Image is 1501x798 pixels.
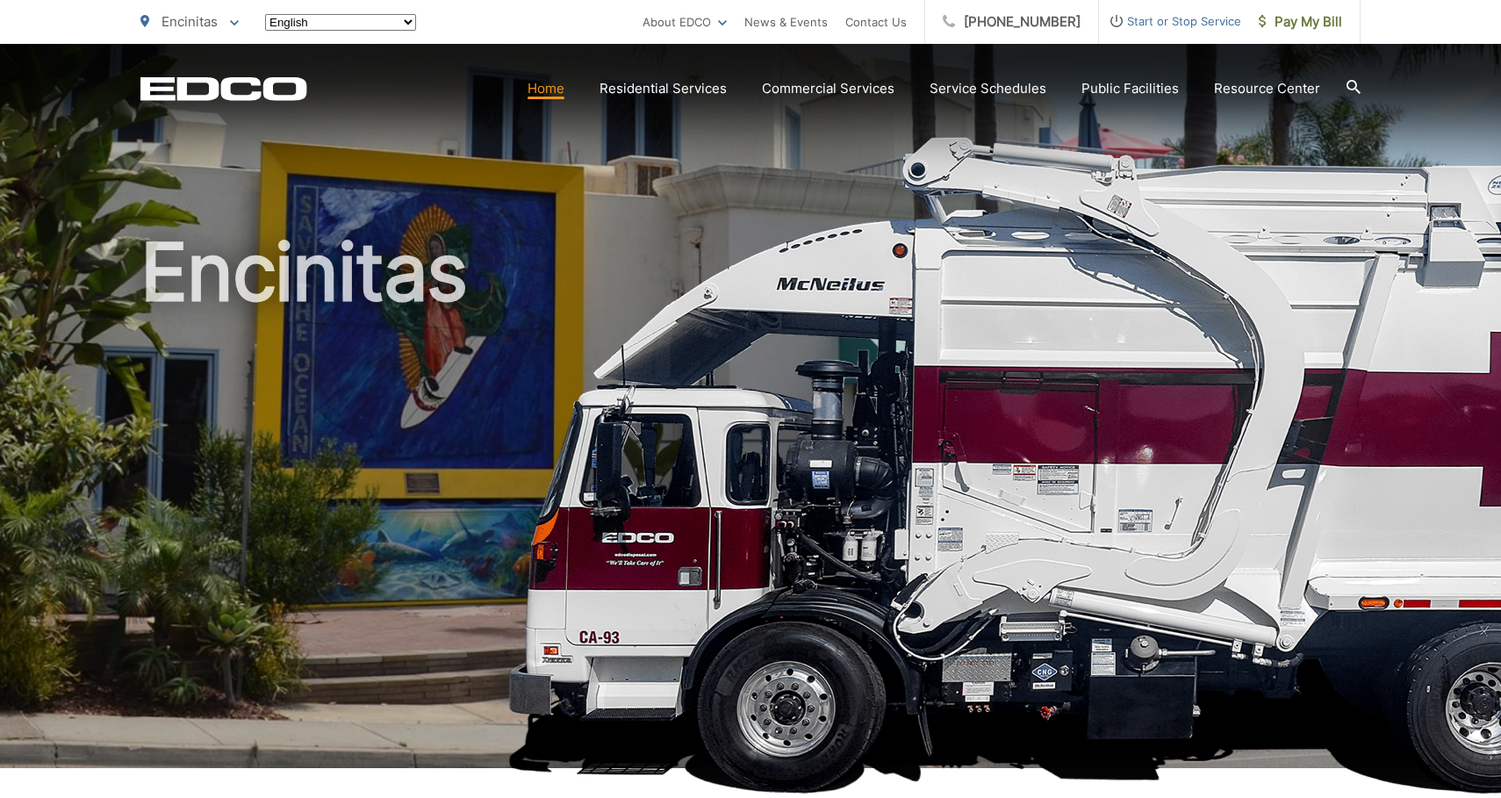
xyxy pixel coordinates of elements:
[1259,11,1342,32] span: Pay My Bill
[845,11,907,32] a: Contact Us
[643,11,727,32] a: About EDCO
[162,13,218,30] span: Encinitas
[930,78,1046,99] a: Service Schedules
[140,228,1361,784] h1: Encinitas
[1081,78,1179,99] a: Public Facilities
[265,14,416,31] select: Select a language
[528,78,564,99] a: Home
[140,76,307,101] a: EDCD logo. Return to the homepage.
[762,78,894,99] a: Commercial Services
[600,78,727,99] a: Residential Services
[1214,78,1320,99] a: Resource Center
[744,11,828,32] a: News & Events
